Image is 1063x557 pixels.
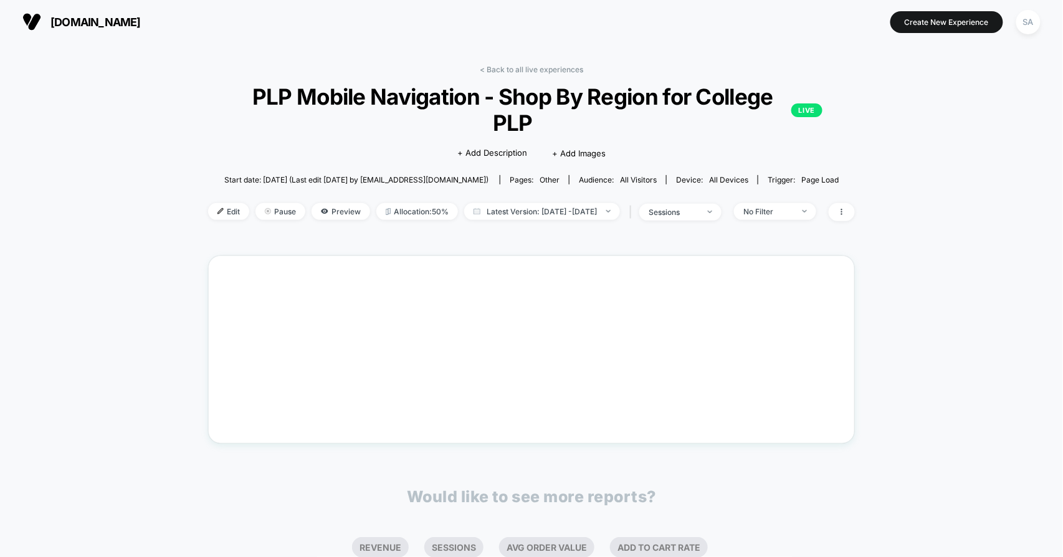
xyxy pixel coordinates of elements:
span: Latest Version: [DATE] - [DATE] [464,203,620,220]
span: + Add Images [552,148,606,158]
div: Trigger: [768,175,839,184]
button: SA [1013,9,1044,35]
div: Pages: [510,175,560,184]
div: Audience: [579,175,657,184]
img: Visually logo [22,12,41,31]
p: LIVE [791,103,822,117]
span: Device: [666,175,758,184]
a: < Back to all live experiences [480,65,583,74]
span: Page Load [801,175,839,184]
img: end [265,208,271,214]
div: No Filter [743,207,793,216]
img: edit [217,208,224,214]
img: end [606,210,611,212]
div: SA [1016,10,1041,34]
img: end [803,210,807,212]
span: other [540,175,560,184]
span: Edit [208,203,249,220]
span: Start date: [DATE] (Last edit [DATE] by [EMAIL_ADDRESS][DOMAIN_NAME]) [224,175,489,184]
span: Allocation: 50% [376,203,458,220]
span: all devices [709,175,748,184]
img: rebalance [386,208,391,215]
div: sessions [649,207,698,217]
span: | [626,203,639,221]
span: All Visitors [620,175,657,184]
button: Create New Experience [890,11,1003,33]
p: Would like to see more reports? [407,487,656,506]
span: PLP Mobile Navigation - Shop By Region for College PLP [241,83,822,136]
button: [DOMAIN_NAME] [19,12,145,32]
img: end [708,211,712,213]
span: [DOMAIN_NAME] [50,16,141,29]
img: calendar [474,208,480,214]
span: Preview [312,203,370,220]
span: + Add Description [457,147,527,159]
span: Pause [255,203,305,220]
